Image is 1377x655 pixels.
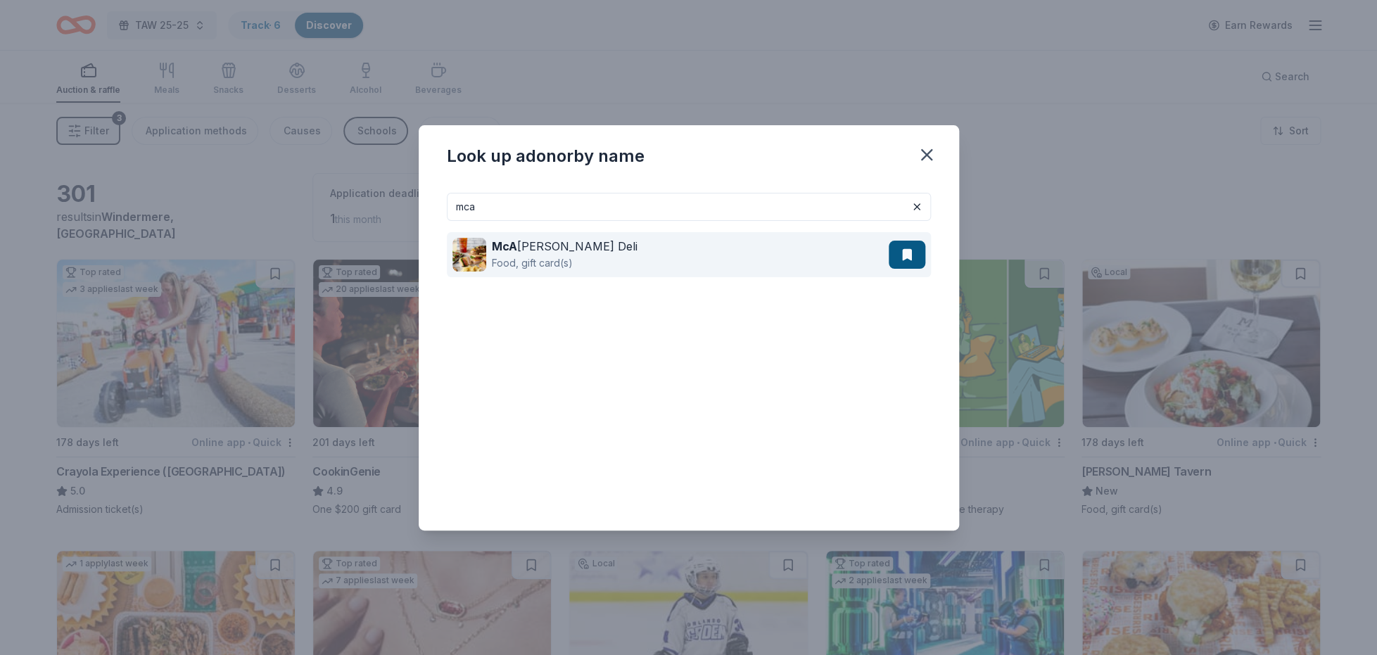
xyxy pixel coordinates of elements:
[447,193,931,221] input: Search
[492,238,637,255] div: [PERSON_NAME] Deli
[452,238,486,272] img: Image for McAlister's Deli
[447,145,645,167] div: Look up a donor by name
[492,239,517,253] strong: McA
[492,255,637,272] div: Food, gift card(s)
